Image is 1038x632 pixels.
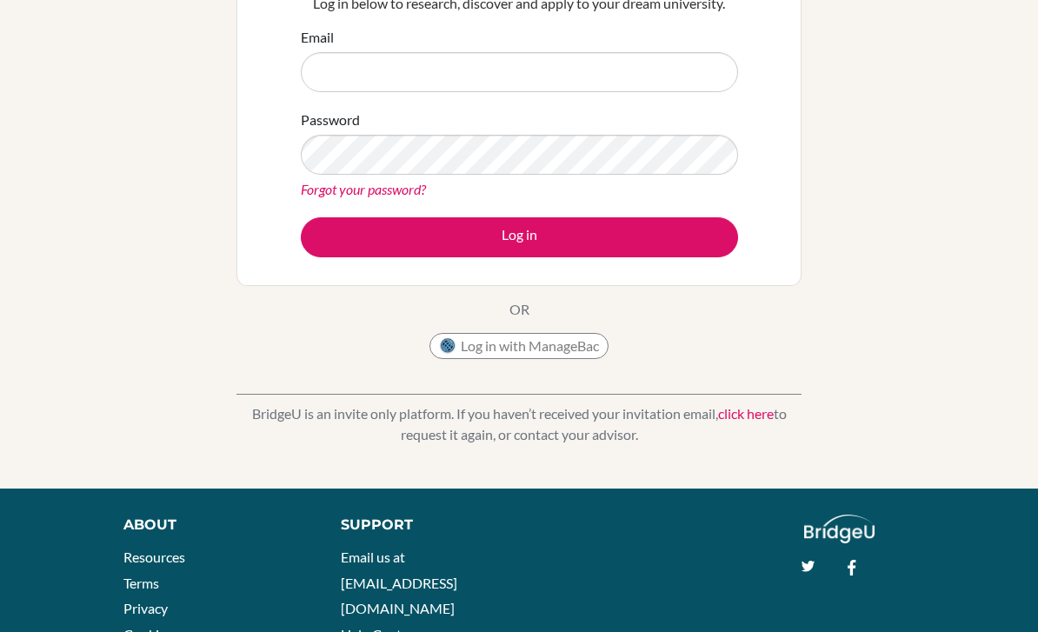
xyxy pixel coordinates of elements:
p: OR [509,299,529,320]
button: Log in with ManageBac [429,333,609,359]
a: Terms [123,575,159,591]
label: Password [301,110,360,130]
a: Email us at [EMAIL_ADDRESS][DOMAIN_NAME] [341,549,457,616]
a: Resources [123,549,185,565]
p: BridgeU is an invite only platform. If you haven’t received your invitation email, to request it ... [236,403,802,445]
div: About [123,515,302,536]
a: Privacy [123,600,168,616]
label: Email [301,27,334,48]
button: Log in [301,217,738,257]
div: Support [341,515,502,536]
a: Forgot your password? [301,181,426,197]
a: click here [718,405,774,422]
img: logo_white@2x-f4f0deed5e89b7ecb1c2cc34c3e3d731f90f0f143d5ea2071677605dd97b5244.png [804,515,875,543]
